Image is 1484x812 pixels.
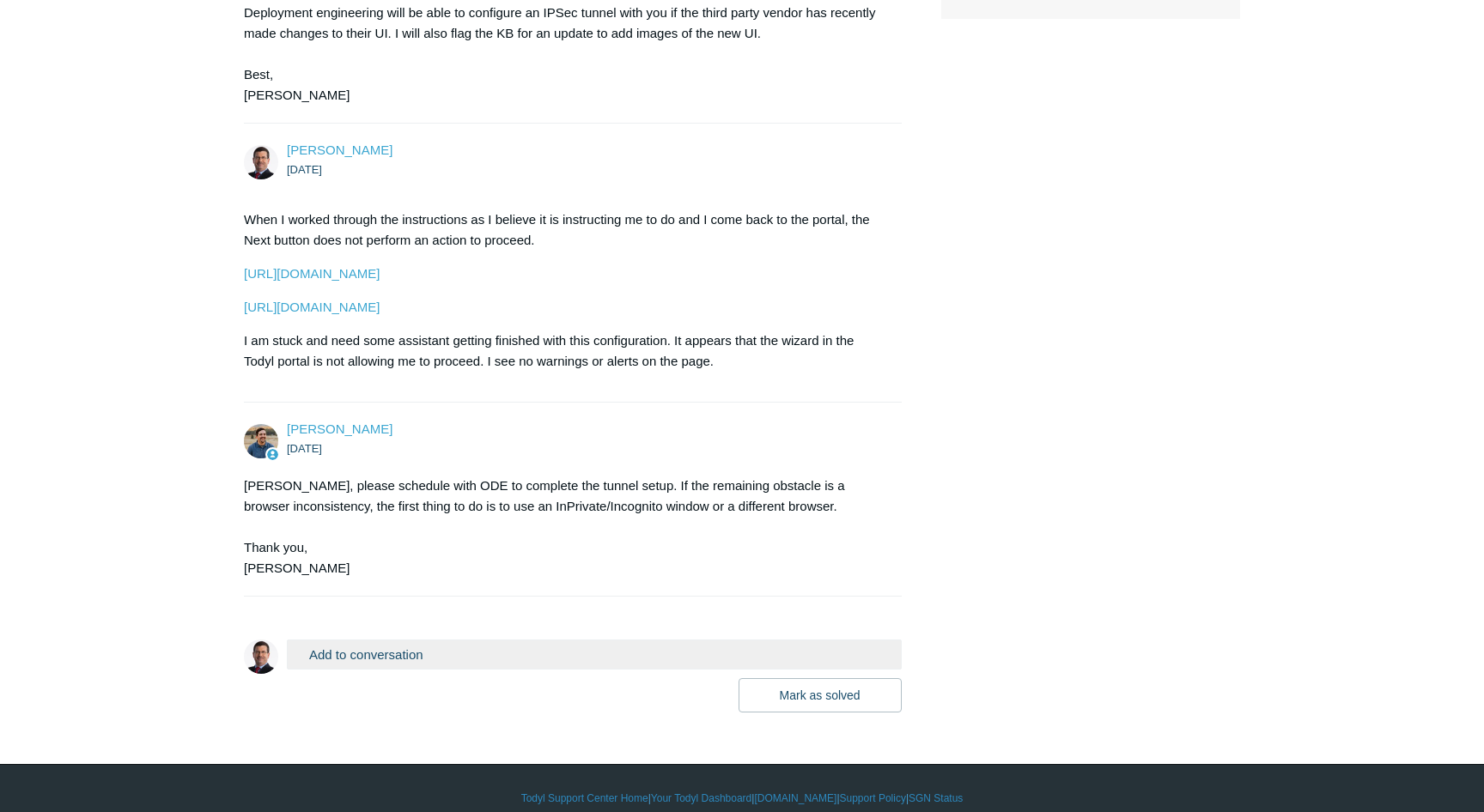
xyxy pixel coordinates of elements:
[244,476,885,579] div: [PERSON_NAME], please schedule with ODE to complete the tunnel setup. If the remaining obstacle i...
[287,421,392,436] span: Spencer Grissom
[754,791,836,806] a: [DOMAIN_NAME]
[287,163,322,176] time: 09/24/2025, 17:32
[651,791,751,806] a: Your Todyl Dashboard
[739,678,902,712] button: Mark as solved
[287,142,392,157] span: Todd Reibling
[244,266,380,281] a: [URL][DOMAIN_NAME]
[287,442,322,455] time: 09/24/2025, 17:37
[244,300,380,314] a: [URL][DOMAIN_NAME]
[244,330,885,372] p: I am stuck and need some assistant getting finished with this configuration. It appears that the ...
[521,791,648,806] a: Todyl Support Center Home
[287,639,902,670] button: Add to conversation
[287,142,392,157] a: [PERSON_NAME]
[244,209,885,251] p: When I worked through the instructions as I believe it is instructing me to do and I come back to...
[840,791,906,806] a: Support Policy
[244,791,1240,806] div: | | | |
[287,421,392,436] a: [PERSON_NAME]
[909,791,963,806] a: SGN Status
